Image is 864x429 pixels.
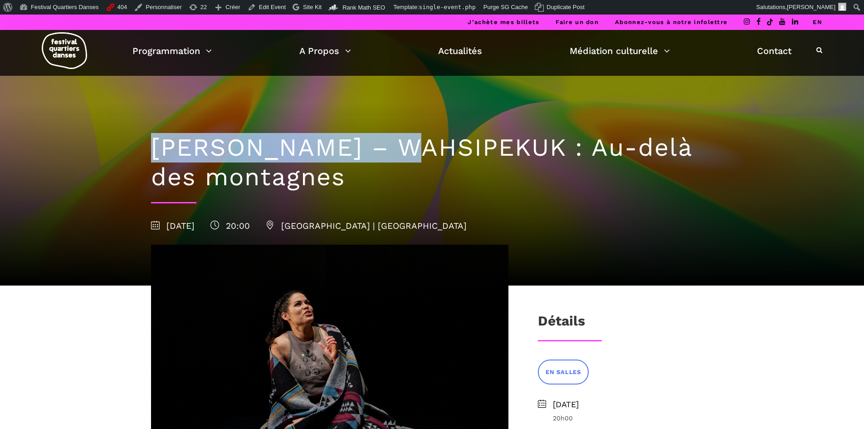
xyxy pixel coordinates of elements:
span: [PERSON_NAME] [787,4,835,10]
a: Programmation [132,43,212,59]
h1: [PERSON_NAME] – WAHSIPEKUK : Au-delà des montagnes [151,133,713,192]
img: logo-fqd-med [42,32,87,69]
a: Abonnez-vous à notre infolettre [615,19,727,25]
a: A Propos [299,43,351,59]
a: J’achète mes billets [468,19,539,25]
a: Faire un don [556,19,599,25]
span: single-event.php [419,4,476,10]
span: EN SALLES [546,368,581,377]
span: [DATE] [151,221,195,231]
a: Médiation culturelle [570,43,670,59]
span: 20:00 [210,221,250,231]
a: EN [813,19,822,25]
a: Actualités [438,43,482,59]
span: [DATE] [553,398,713,411]
span: 20h00 [553,413,713,423]
span: Rank Math SEO [342,4,385,11]
span: [GEOGRAPHIC_DATA] | [GEOGRAPHIC_DATA] [266,221,467,231]
h3: Détails [538,313,585,335]
a: Contact [757,43,791,59]
span: Site Kit [303,4,322,10]
a: EN SALLES [538,360,589,385]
